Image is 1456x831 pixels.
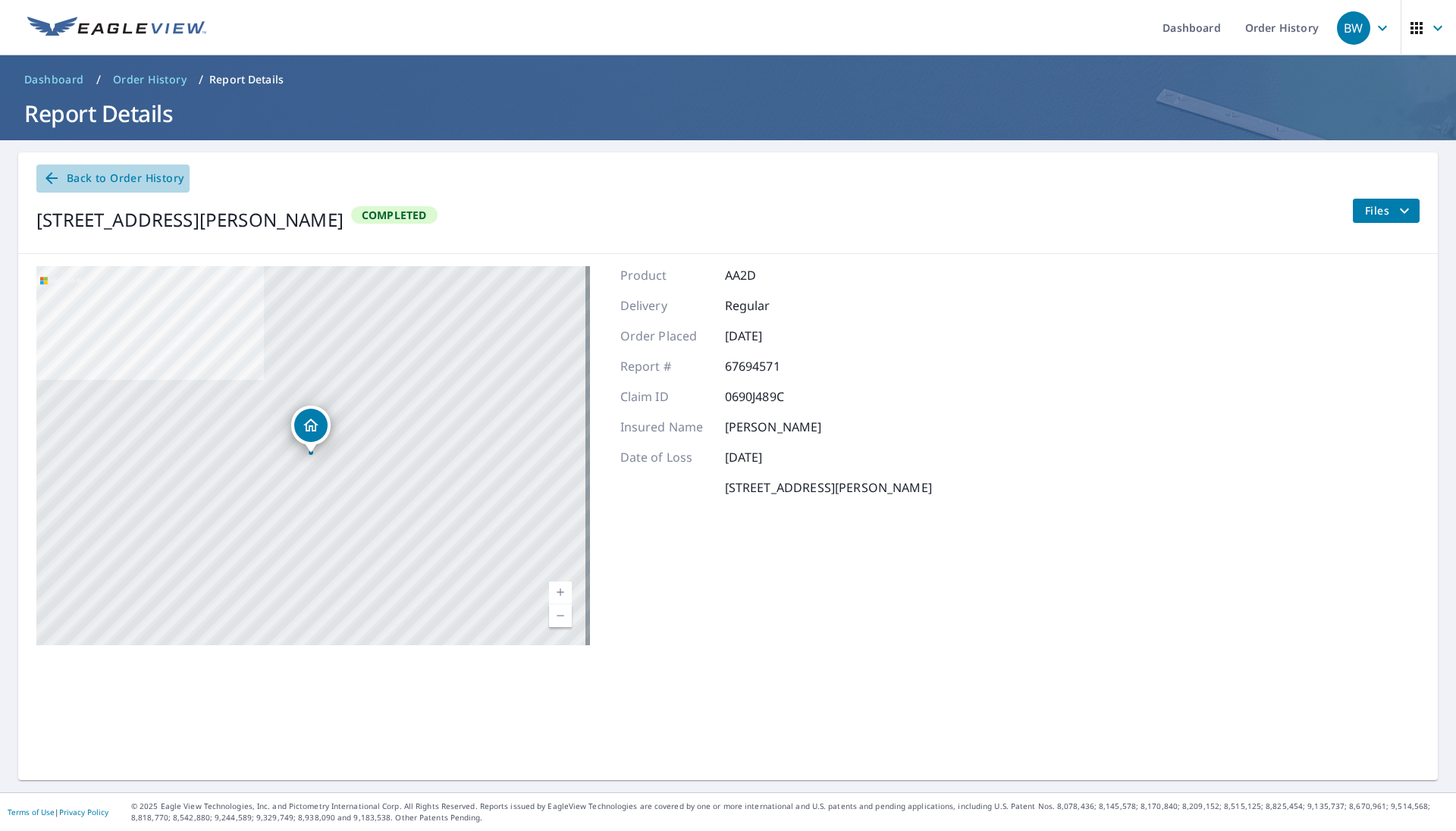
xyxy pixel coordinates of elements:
[1337,11,1370,45] div: BW
[725,478,932,497] p: [STREET_ADDRESS][PERSON_NAME]
[549,582,572,604] a: Current Level 17, Zoom In
[620,266,711,284] p: Product
[107,67,193,92] a: Order History
[725,296,816,315] p: Regular
[1352,199,1420,223] button: filesDropdownBtn-67694571
[353,208,436,222] span: Completed
[725,387,816,406] p: 0690J489C
[24,72,84,87] span: Dashboard
[8,807,55,817] a: Terms of Use
[620,327,711,345] p: Order Placed
[725,418,822,436] p: [PERSON_NAME]
[549,604,572,627] a: Current Level 17, Zoom Out
[113,72,187,87] span: Order History
[8,807,108,817] p: |
[1365,202,1414,220] span: Files
[42,169,184,188] span: Back to Order History
[18,67,90,92] a: Dashboard
[199,71,203,89] li: /
[36,165,190,193] a: Back to Order History
[131,801,1448,823] p: © 2025 Eagle View Technologies, Inc. and Pictometry International Corp. All Rights Reserved. Repo...
[620,296,711,315] p: Delivery
[725,266,816,284] p: AA2D
[620,418,711,436] p: Insured Name
[36,206,344,234] div: [STREET_ADDRESS][PERSON_NAME]
[27,17,206,39] img: EV Logo
[18,67,1438,92] nav: breadcrumb
[291,406,331,453] div: Dropped pin, building 1, Residential property, 298 ALLEN RD CANON CITY, CO 81212-8212
[96,71,101,89] li: /
[18,98,1438,129] h1: Report Details
[209,72,284,87] p: Report Details
[725,357,816,375] p: 67694571
[59,807,108,817] a: Privacy Policy
[725,327,816,345] p: [DATE]
[620,448,711,466] p: Date of Loss
[725,448,816,466] p: [DATE]
[620,387,711,406] p: Claim ID
[620,357,711,375] p: Report #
